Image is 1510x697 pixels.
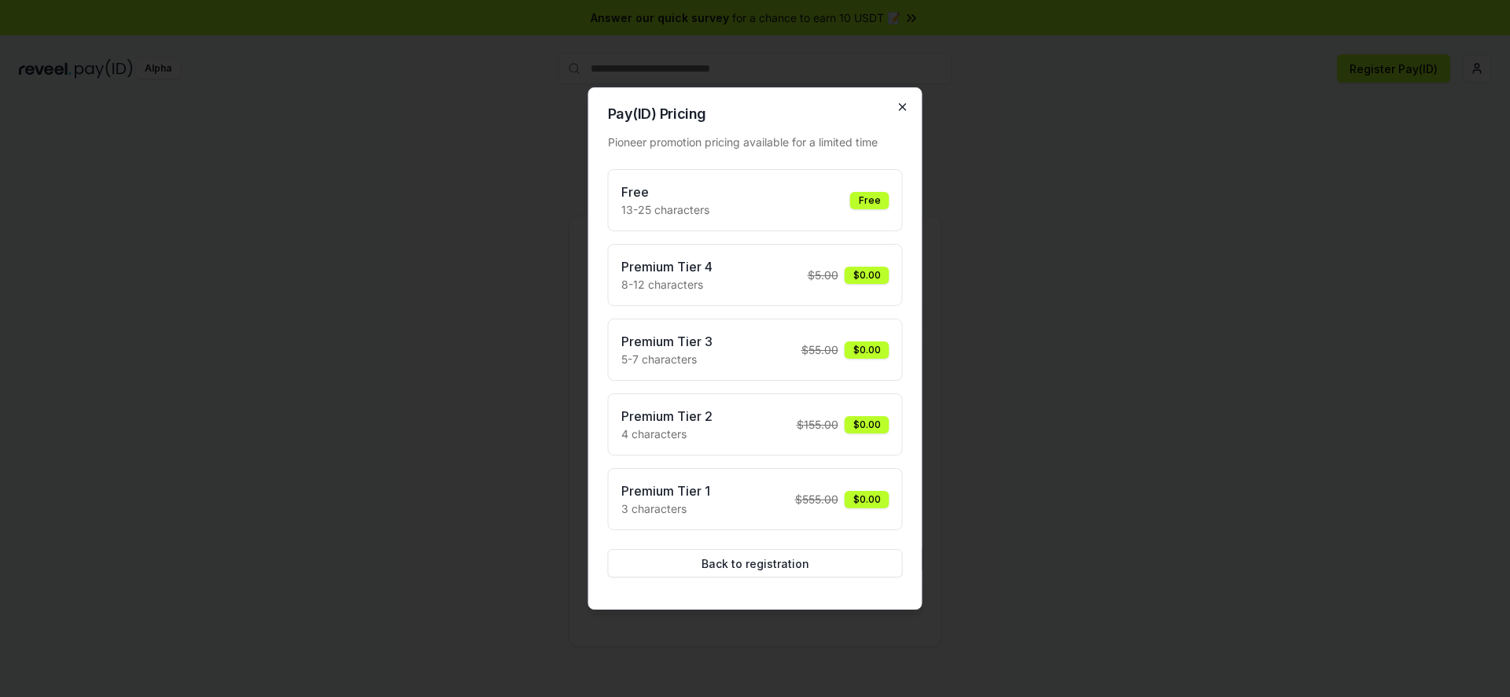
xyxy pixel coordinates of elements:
h3: Free [621,183,709,201]
div: $0.00 [845,267,889,284]
div: Free [850,192,889,209]
span: $ 55.00 [801,341,838,358]
div: Pioneer promotion pricing available for a limited time [608,134,903,150]
button: Back to registration [608,549,903,577]
p: 13-25 characters [621,201,709,218]
p: 3 characters [621,500,710,517]
p: 8-12 characters [621,276,713,293]
span: $ 5.00 [808,267,838,283]
p: 5-7 characters [621,351,713,367]
div: $0.00 [845,416,889,433]
span: $ 555.00 [795,491,838,507]
h3: Premium Tier 1 [621,481,710,500]
p: 4 characters [621,426,713,442]
span: $ 155.00 [797,416,838,433]
h2: Pay(ID) Pricing [608,107,903,121]
h3: Premium Tier 3 [621,332,713,351]
h3: Premium Tier 4 [621,257,713,276]
div: $0.00 [845,491,889,508]
h3: Premium Tier 2 [621,407,713,426]
div: $0.00 [845,341,889,359]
